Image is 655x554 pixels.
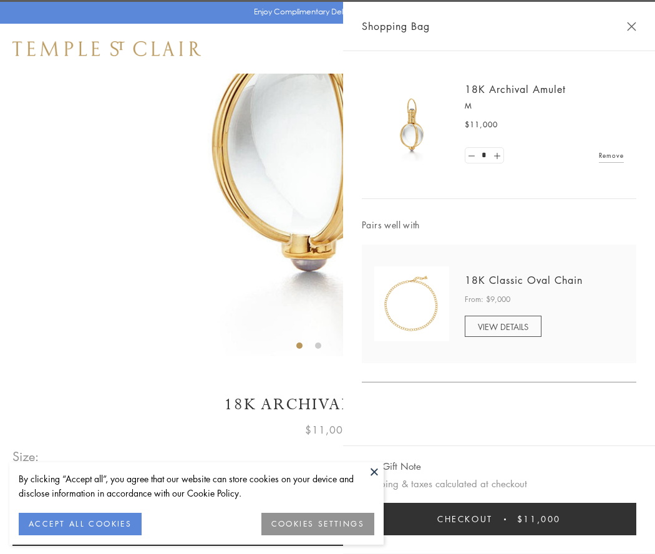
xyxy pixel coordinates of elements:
[261,513,374,535] button: COOKIES SETTINGS
[362,18,430,34] span: Shopping Bag
[465,148,478,163] a: Set quantity to 0
[437,512,493,526] span: Checkout
[12,394,643,415] h1: 18K Archival Amulet
[374,87,449,162] img: 18K Archival Amulet
[19,513,142,535] button: ACCEPT ALL COOKIES
[627,22,636,31] button: Close Shopping Bag
[478,321,528,333] span: VIEW DETAILS
[12,41,201,56] img: Temple St. Clair
[490,148,503,163] a: Set quantity to 2
[12,446,40,467] span: Size:
[374,266,449,341] img: N88865-OV18
[465,82,566,96] a: 18K Archival Amulet
[465,119,498,131] span: $11,000
[465,293,510,306] span: From: $9,000
[254,6,395,18] p: Enjoy Complimentary Delivery & Returns
[362,503,636,535] button: Checkout $11,000
[362,476,636,492] p: Shipping & taxes calculated at checkout
[517,512,561,526] span: $11,000
[362,218,636,232] span: Pairs well with
[305,422,350,438] span: $11,000
[599,148,624,162] a: Remove
[465,100,624,112] p: M
[362,459,421,474] button: Add Gift Note
[19,472,374,500] div: By clicking “Accept all”, you agree that our website can store cookies on your device and disclos...
[465,273,583,287] a: 18K Classic Oval Chain
[465,316,541,337] a: VIEW DETAILS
